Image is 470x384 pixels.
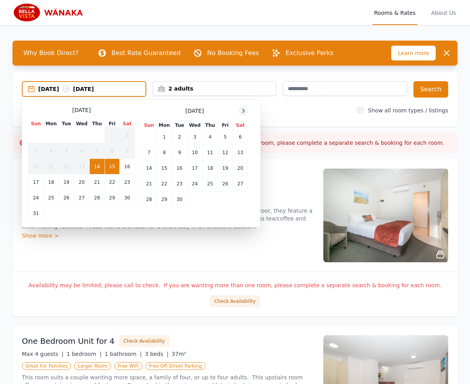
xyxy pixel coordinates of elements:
[105,159,119,174] td: 15
[28,120,44,128] th: Sun
[202,145,218,160] td: 11
[44,159,59,174] td: 11
[142,160,157,176] td: 14
[22,336,115,347] h3: One Bedroom Unit for 4
[172,160,187,176] td: 16
[187,122,202,129] th: Wed
[28,190,44,206] td: 24
[105,128,119,143] td: 1
[172,122,187,129] th: Tue
[22,351,64,357] span: Max 4 guests |
[105,174,119,190] td: 22
[202,160,218,176] td: 18
[112,48,181,58] p: Best Rate Guaranteed
[120,159,135,174] td: 16
[218,160,232,176] td: 19
[74,174,89,190] td: 20
[286,48,333,58] p: Exclusive Perks
[105,190,119,206] td: 29
[202,176,218,192] td: 25
[142,176,157,192] td: 21
[74,143,89,159] td: 6
[233,160,248,176] td: 20
[114,362,142,370] span: Free WiFi
[38,85,145,93] div: [DATE] [DATE]
[172,129,187,145] td: 2
[218,145,232,160] td: 12
[44,190,59,206] td: 25
[22,281,448,289] p: Availability may be limited, please call to check. If you are wanting more than one room, please ...
[28,159,44,174] td: 10
[105,143,119,159] td: 8
[120,128,135,143] td: 2
[145,362,206,370] span: Free Off-Street Parking
[105,120,119,128] th: Fri
[22,232,314,240] div: Show more >
[120,120,135,128] th: Sat
[218,122,232,129] th: Fri
[59,143,74,159] td: 5
[44,174,59,190] td: 18
[44,120,59,128] th: Mon
[89,190,105,206] td: 28
[119,335,169,347] button: Check Availability
[22,362,71,370] span: Great For Families
[172,145,187,160] td: 9
[89,174,105,190] td: 21
[157,192,172,207] td: 29
[142,145,157,160] td: 7
[142,192,157,207] td: 28
[105,351,142,357] span: 1 bathroom |
[89,143,105,159] td: 7
[72,106,90,114] span: [DATE]
[120,174,135,190] td: 23
[233,145,248,160] td: 13
[157,122,172,129] th: Mon
[157,176,172,192] td: 22
[413,81,448,98] button: Search
[172,351,186,357] span: 37m²
[157,145,172,160] td: 8
[28,206,44,221] td: 31
[74,190,89,206] td: 27
[218,176,232,192] td: 26
[142,122,157,129] th: Sun
[89,159,105,174] td: 14
[391,46,436,60] span: Learn more
[67,351,102,357] span: 1 bedroom |
[185,107,204,115] span: [DATE]
[172,192,187,207] td: 30
[187,129,202,145] td: 3
[120,143,135,159] td: 9
[59,120,74,128] th: Tue
[59,159,74,174] td: 12
[210,295,260,307] button: Check Availability
[202,122,218,129] th: Thu
[17,45,85,61] span: Why Book Direct?
[59,190,74,206] td: 26
[153,85,277,92] div: 2 adults
[28,143,44,159] td: 3
[74,362,111,370] span: Larger Room
[157,129,172,145] td: 1
[368,107,448,114] label: Show all room types / listings
[233,122,248,129] th: Sat
[233,129,248,145] td: 6
[218,129,232,145] td: 5
[28,174,44,190] td: 17
[202,129,218,145] td: 4
[187,160,202,176] td: 17
[187,176,202,192] td: 24
[44,143,59,159] td: 4
[12,3,87,22] img: Bella Vista Wanaka
[59,174,74,190] td: 19
[89,120,105,128] th: Thu
[172,176,187,192] td: 23
[233,176,248,192] td: 27
[74,120,89,128] th: Wed
[157,160,172,176] td: 15
[187,145,202,160] td: 10
[120,190,135,206] td: 30
[207,48,259,58] p: No Booking Fees
[74,159,89,174] td: 13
